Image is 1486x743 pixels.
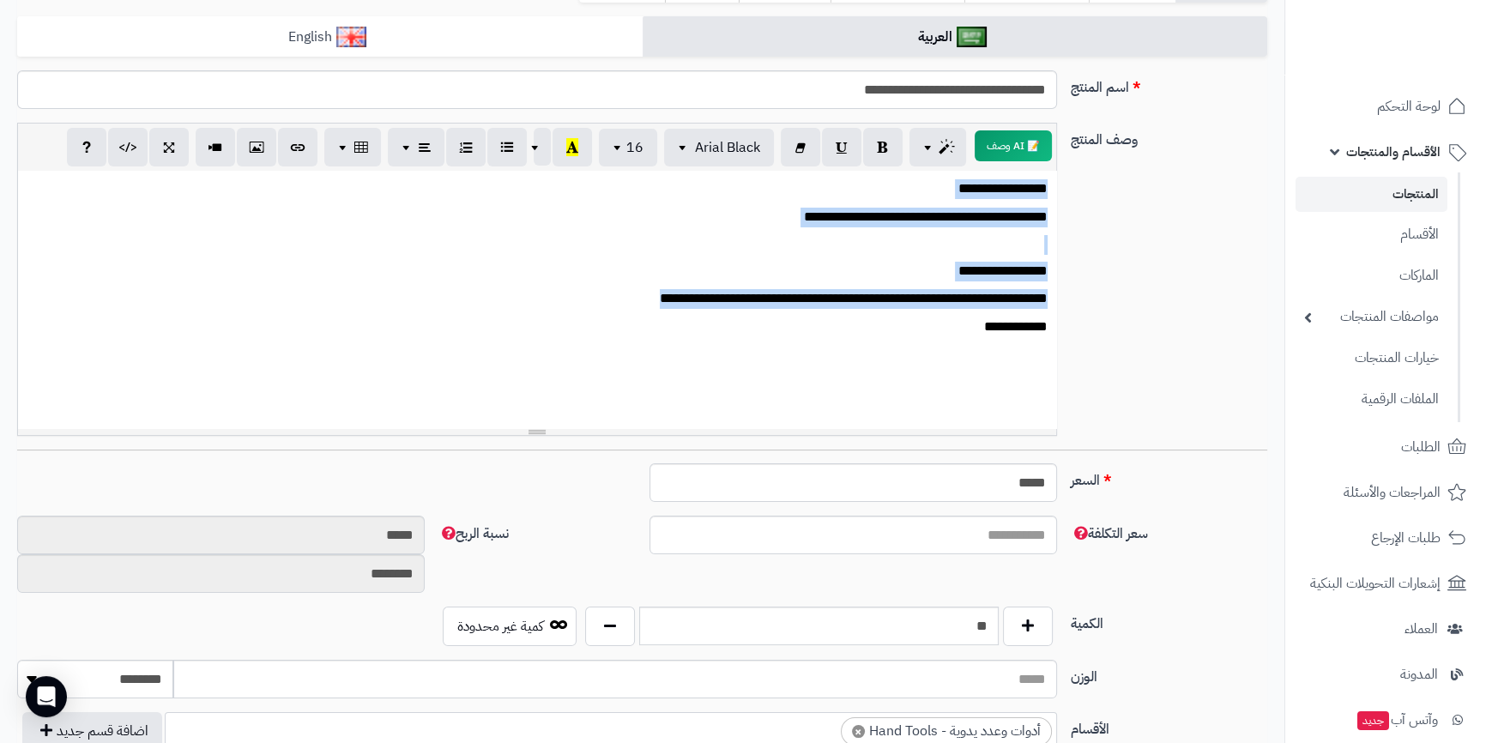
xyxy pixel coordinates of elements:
label: السعر [1064,463,1275,491]
button: 📝 AI وصف [975,130,1052,161]
label: الأقسام [1064,712,1275,740]
a: وآتس آبجديد [1296,699,1476,740]
span: Arial Black [695,137,760,158]
a: الماركات [1296,257,1447,294]
a: الأقسام [1296,216,1447,253]
span: لوحة التحكم [1377,94,1441,118]
a: المدونة [1296,654,1476,695]
span: العملاء [1404,617,1438,641]
label: وصف المنتج [1064,123,1275,150]
a: لوحة التحكم [1296,86,1476,127]
span: سعر التكلفة [1071,523,1148,544]
span: وآتس آب [1356,708,1438,732]
img: logo-2.png [1369,33,1470,69]
span: الأقسام والمنتجات [1346,140,1441,164]
span: × [852,725,865,738]
button: 16 [599,129,657,166]
span: المدونة [1400,662,1438,686]
label: اسم المنتج [1064,70,1275,98]
a: خيارات المنتجات [1296,340,1447,377]
img: English [336,27,366,47]
a: إشعارات التحويلات البنكية [1296,563,1476,604]
a: المراجعات والأسئلة [1296,472,1476,513]
button: Arial Black [664,129,774,166]
a: الطلبات [1296,426,1476,468]
a: الملفات الرقمية [1296,381,1447,418]
span: الطلبات [1401,435,1441,459]
a: العملاء [1296,608,1476,649]
span: 16 [626,137,643,158]
span: إشعارات التحويلات البنكية [1310,571,1441,595]
div: Open Intercom Messenger [26,676,67,717]
label: الكمية [1064,607,1275,634]
a: طلبات الإرجاع [1296,517,1476,559]
a: مواصفات المنتجات [1296,299,1447,335]
span: جديد [1357,711,1389,730]
a: المنتجات [1296,177,1447,212]
span: طلبات الإرجاع [1371,526,1441,550]
img: العربية [957,27,987,47]
a: English [17,16,643,58]
span: المراجعات والأسئلة [1344,480,1441,504]
a: العربية [643,16,1268,58]
span: نسبة الربح [438,523,509,544]
label: الوزن [1064,660,1275,687]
